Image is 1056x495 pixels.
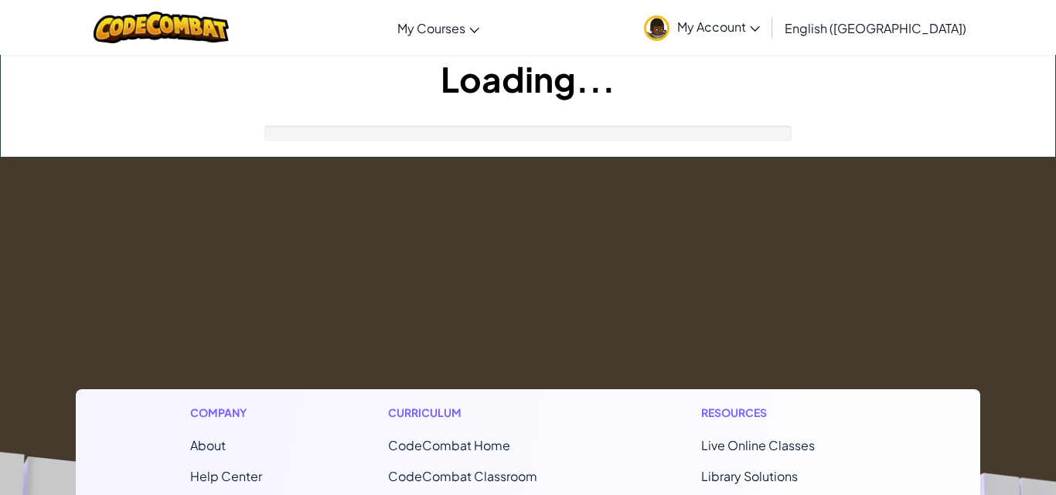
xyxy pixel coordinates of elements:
[1,55,1055,103] h1: Loading...
[190,437,226,453] a: About
[701,468,798,484] a: Library Solutions
[390,7,487,49] a: My Courses
[388,468,537,484] a: CodeCombat Classroom
[636,3,768,52] a: My Account
[777,7,974,49] a: English ([GEOGRAPHIC_DATA])
[677,19,760,35] span: My Account
[785,20,966,36] span: English ([GEOGRAPHIC_DATA])
[701,405,866,421] h1: Resources
[701,437,815,453] a: Live Online Classes
[190,405,262,421] h1: Company
[644,15,669,41] img: avatar
[388,437,510,453] span: CodeCombat Home
[94,12,229,43] img: CodeCombat logo
[190,468,262,484] a: Help Center
[397,20,465,36] span: My Courses
[388,405,575,421] h1: Curriculum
